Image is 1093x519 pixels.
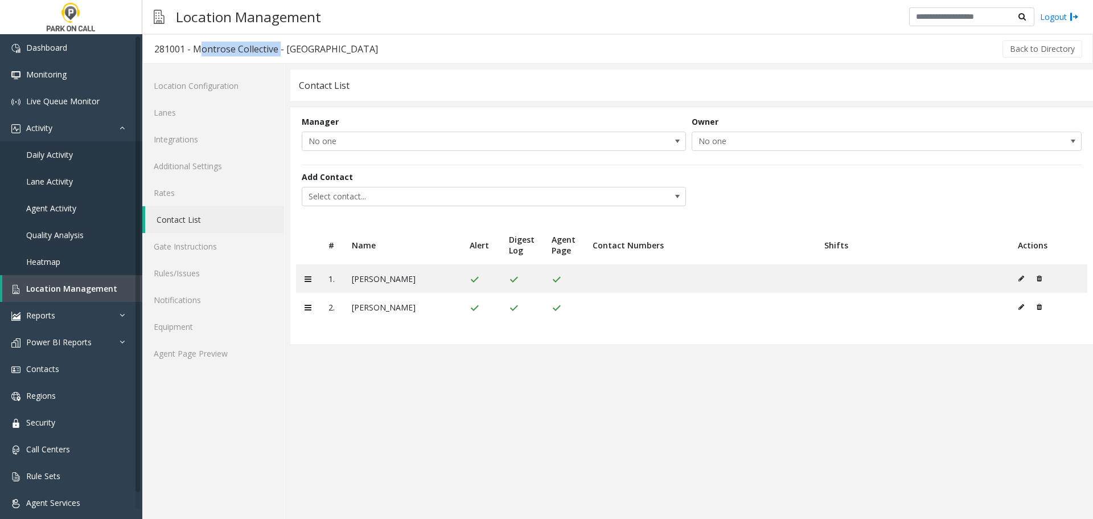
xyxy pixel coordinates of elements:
[11,97,20,107] img: 'icon'
[170,3,327,31] h3: Location Management
[142,233,284,260] a: Gate Instructions
[26,337,92,348] span: Power BI Reports
[343,264,461,293] td: [PERSON_NAME]
[461,226,500,264] th: Alert
[692,116,718,128] label: Owner
[26,444,70,455] span: Call Centers
[11,71,20,80] img: 'icon'
[142,313,284,340] a: Equipment
[320,264,343,293] td: 1.
[11,446,20,455] img: 'icon'
[692,132,1003,150] span: No one
[11,44,20,53] img: 'icon'
[11,124,20,133] img: 'icon'
[142,126,284,153] a: Integrations
[26,203,76,214] span: Agent Activity
[26,122,52,133] span: Activity
[320,293,343,321] td: 2.
[26,42,67,53] span: Dashboard
[142,340,284,367] a: Agent Page Preview
[26,256,60,267] span: Heatmap
[302,116,339,128] label: Manager
[509,304,519,313] img: check
[343,293,461,321] td: [PERSON_NAME]
[26,497,80,508] span: Agent Services
[1070,11,1079,23] img: logout
[470,304,479,313] img: check
[302,132,609,150] span: No one
[11,472,20,481] img: 'icon'
[1040,11,1079,23] a: Logout
[11,499,20,508] img: 'icon'
[543,226,584,264] th: Agent Page
[26,363,59,374] span: Contacts
[142,179,284,206] a: Rates
[154,3,165,31] img: pageIcon
[11,312,20,321] img: 'icon'
[26,417,55,428] span: Security
[145,206,284,233] a: Contact List
[299,78,350,93] div: Contact List
[26,230,84,240] span: Quality Analysis
[26,176,73,187] span: Lane Activity
[302,187,609,206] span: Select contact...
[584,226,816,264] th: Contact Numbers
[509,275,519,284] img: check
[11,285,20,294] img: 'icon'
[26,149,73,160] span: Daily Activity
[343,226,461,264] th: Name
[1009,226,1087,264] th: Actions
[11,338,20,348] img: 'icon'
[26,283,117,294] span: Location Management
[320,226,343,264] th: #
[26,471,60,481] span: Rule Sets
[470,275,479,284] img: check
[26,310,55,321] span: Reports
[142,260,284,287] a: Rules/Issues
[2,275,142,302] a: Location Management
[142,287,284,313] a: Notifications
[11,392,20,401] img: 'icon'
[552,275,561,284] img: check
[154,42,378,56] div: 281001 - Montrose Collective - [GEOGRAPHIC_DATA]
[11,419,20,428] img: 'icon'
[142,99,284,126] a: Lanes
[552,304,561,313] img: check
[1002,40,1082,58] button: Back to Directory
[500,226,543,264] th: Digest Log
[302,171,353,183] label: Add Contact
[11,365,20,374] img: 'icon'
[26,69,67,80] span: Monitoring
[142,153,284,179] a: Additional Settings
[26,96,100,107] span: Live Queue Monitor
[816,226,1009,264] th: Shifts
[142,72,284,99] a: Location Configuration
[26,390,56,401] span: Regions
